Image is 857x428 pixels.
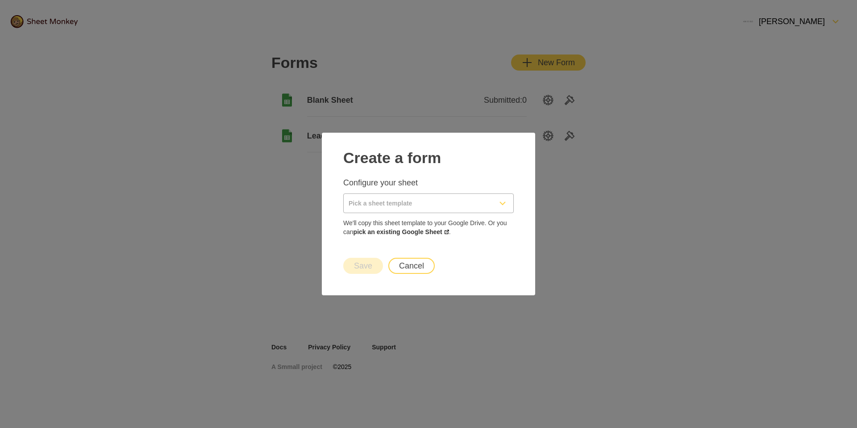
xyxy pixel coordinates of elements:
p: Configure your sheet [343,177,514,188]
svg: FormDown [497,198,508,209]
button: Save [343,258,383,274]
button: Cancel [388,258,435,274]
h2: Create a form [343,143,514,167]
input: Pick a sheet template [344,194,492,213]
button: Pick a sheet template [343,193,514,213]
a: pick an existing Google Sheet [354,228,449,235]
span: We'll copy this sheet template to your Google Drive. Or you can . [343,218,514,236]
